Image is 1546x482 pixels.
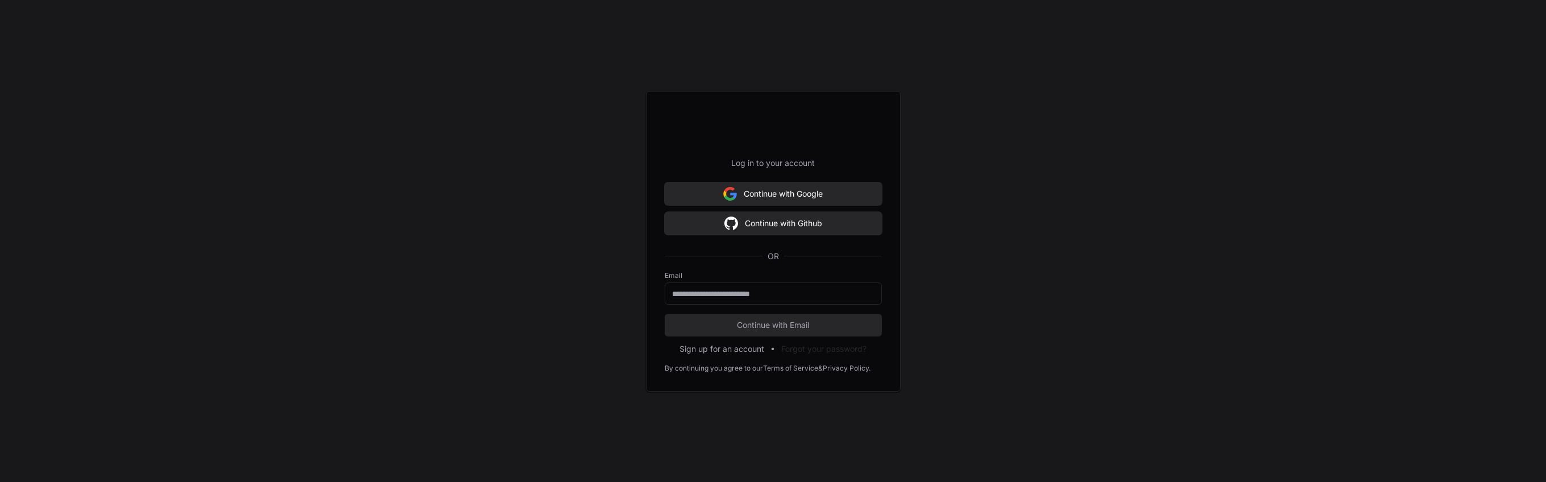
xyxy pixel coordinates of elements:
div: By continuing you agree to our [665,364,763,373]
button: Sign up for an account [679,343,764,355]
button: Forgot your password? [781,343,867,355]
span: Continue with Email [665,319,882,331]
button: Continue with Google [665,182,882,205]
img: Sign in with google [723,182,737,205]
img: Sign in with google [724,212,738,235]
div: & [818,364,823,373]
a: Terms of Service [763,364,818,373]
label: Email [665,271,882,280]
button: Continue with Github [665,212,882,235]
p: Log in to your account [665,157,882,169]
button: Continue with Email [665,314,882,336]
a: Privacy Policy. [823,364,871,373]
span: OR [763,251,784,262]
